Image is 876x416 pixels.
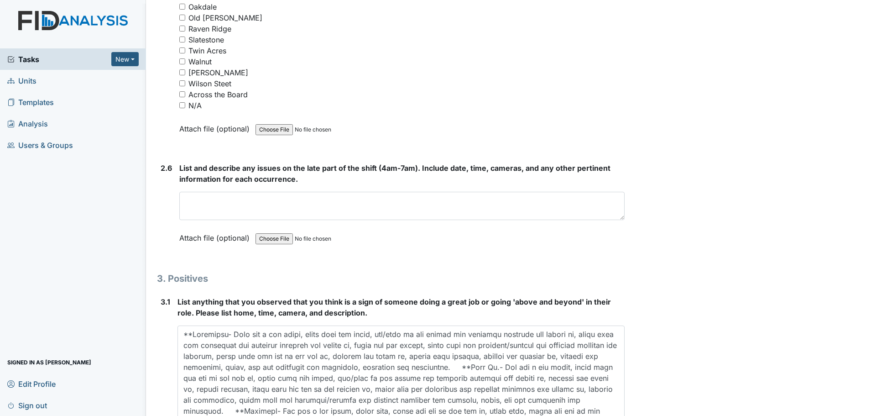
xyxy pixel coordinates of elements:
[7,54,111,65] a: Tasks
[7,377,56,391] span: Edit Profile
[188,67,248,78] div: [PERSON_NAME]
[188,56,212,67] div: Walnut
[188,45,226,56] div: Twin Acres
[188,100,202,111] div: N/A
[188,12,262,23] div: Old [PERSON_NAME]
[179,26,185,32] input: Raven Ridge
[188,23,231,34] div: Raven Ridge
[179,91,185,97] input: Across the Board
[7,355,91,369] span: Signed in as [PERSON_NAME]
[7,95,54,109] span: Templates
[179,15,185,21] input: Old [PERSON_NAME]
[179,227,253,243] label: Attach file (optional)
[188,78,231,89] div: Wilson Steet
[188,34,224,45] div: Slatestone
[111,52,139,66] button: New
[179,102,185,108] input: N/A
[179,47,185,53] input: Twin Acres
[7,116,48,131] span: Analysis
[179,163,610,184] span: List and describe any issues on the late part of the shift (4am-7am). Include date, time, cameras...
[188,89,248,100] div: Across the Board
[157,272,625,285] h1: 3. Positives
[179,69,185,75] input: [PERSON_NAME]
[179,37,185,42] input: Slatestone
[188,1,217,12] div: Oakdale
[179,80,185,86] input: Wilson Steet
[161,163,172,174] label: 2.6
[7,398,47,412] span: Sign out
[179,4,185,10] input: Oakdale
[7,138,73,152] span: Users & Groups
[177,297,611,317] span: List anything that you observed that you think is a sign of someone doing a great job or going 'a...
[7,74,36,88] span: Units
[179,58,185,64] input: Walnut
[179,118,253,134] label: Attach file (optional)
[161,296,170,307] label: 3.1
